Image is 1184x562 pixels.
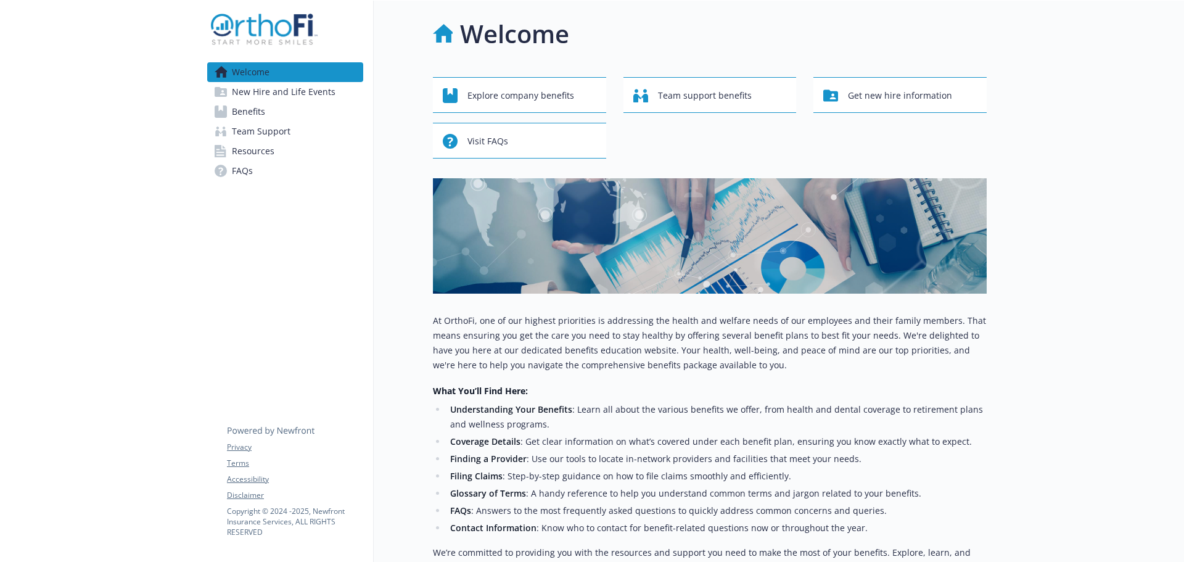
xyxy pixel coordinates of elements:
[433,385,528,397] strong: What You’ll Find Here:
[433,123,606,159] button: Visit FAQs
[450,505,471,516] strong: FAQs
[450,403,572,415] strong: Understanding Your Benefits
[232,62,269,82] span: Welcome
[450,522,536,534] strong: Contact Information
[446,503,987,518] li: : Answers to the most frequently asked questions to quickly address common concerns and queries.
[227,506,363,537] p: Copyright © 2024 - 2025 , Newfront Insurance Services, ALL RIGHTS RESERVED
[446,452,987,466] li: : Use our tools to locate in-network providers and facilities that meet your needs.
[207,122,363,141] a: Team Support
[658,84,752,107] span: Team support benefits
[227,474,363,485] a: Accessibility
[207,82,363,102] a: New Hire and Life Events
[446,469,987,484] li: : Step-by-step guidance on how to file claims smoothly and efficiently.
[450,487,526,499] strong: Glossary of Terms
[433,313,987,373] p: At OrthoFi, one of our highest priorities is addressing the health and welfare needs of our emplo...
[433,77,606,113] button: Explore company benefits
[433,178,987,294] img: overview page banner
[227,490,363,501] a: Disclaimer
[813,77,987,113] button: Get new hire information
[446,434,987,449] li: : Get clear information on what’s covered under each benefit plan, ensuring you know exactly what...
[446,402,987,432] li: : Learn all about the various benefits we offer, from health and dental coverage to retirement pl...
[232,82,335,102] span: New Hire and Life Events
[446,521,987,535] li: : Know who to contact for benefit-related questions now or throughout the year.
[450,470,503,482] strong: Filing Claims
[227,458,363,469] a: Terms
[207,102,363,122] a: Benefits
[232,122,290,141] span: Team Support
[460,15,569,52] h1: Welcome
[232,102,265,122] span: Benefits
[227,442,363,453] a: Privacy
[848,84,952,107] span: Get new hire information
[207,161,363,181] a: FAQs
[467,130,508,153] span: Visit FAQs
[446,486,987,501] li: : A handy reference to help you understand common terms and jargon related to your benefits.
[207,141,363,161] a: Resources
[232,141,274,161] span: Resources
[450,436,520,447] strong: Coverage Details
[450,453,527,465] strong: Finding a Provider
[232,161,253,181] span: FAQs
[623,77,797,113] button: Team support benefits
[207,62,363,82] a: Welcome
[467,84,574,107] span: Explore company benefits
